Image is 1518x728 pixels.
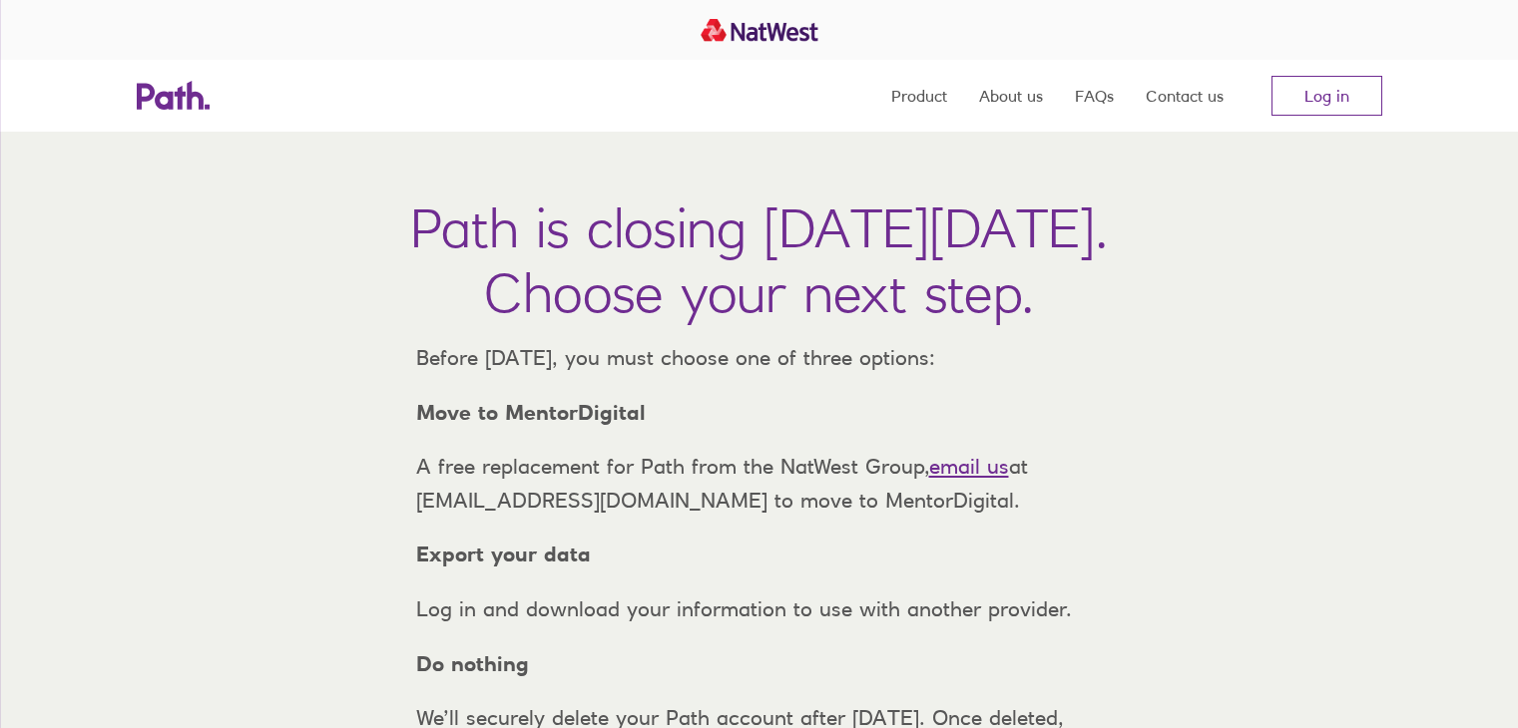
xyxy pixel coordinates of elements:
[416,651,529,676] strong: Do nothing
[1271,76,1382,116] a: Log in
[1146,60,1224,132] a: Contact us
[1075,60,1114,132] a: FAQs
[416,542,591,566] strong: Export your data
[410,195,1108,325] h1: Path is closing [DATE][DATE]. Choose your next step.
[400,592,1119,626] p: Log in and download your information to use with another provider.
[979,60,1043,132] a: About us
[929,454,1009,479] a: email us
[400,450,1119,517] p: A free replacement for Path from the NatWest Group, at [EMAIL_ADDRESS][DOMAIN_NAME] to move to Me...
[891,60,947,132] a: Product
[416,400,646,425] strong: Move to MentorDigital
[400,341,1119,375] p: Before [DATE], you must choose one of three options:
